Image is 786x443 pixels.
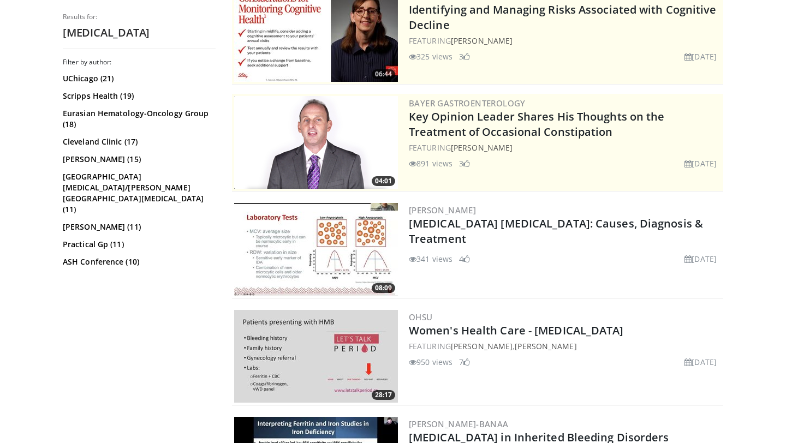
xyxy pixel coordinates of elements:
span: 08:09 [372,283,395,293]
a: 28:17 [234,310,398,403]
li: 7 [459,356,470,368]
li: 3 [459,158,470,169]
li: [DATE] [684,356,717,368]
a: [PERSON_NAME] (15) [63,154,213,165]
li: 950 views [409,356,452,368]
a: [PERSON_NAME] (11) [63,221,213,232]
a: Cleveland Clinic (17) [63,136,213,147]
li: 325 views [409,51,452,62]
li: 891 views [409,158,452,169]
a: 04:01 [234,96,398,189]
li: 4 [459,253,470,265]
li: [DATE] [684,51,717,62]
img: 62b64b3d-fb21-43bc-9eb0-93bb6ea771ca.300x170_q85_crop-smart_upscale.jpg [234,310,398,403]
a: Eurasian Hematology-Oncology Group (18) [63,108,213,130]
a: [PERSON_NAME] [409,205,476,215]
a: [PERSON_NAME] [451,341,513,351]
a: Bayer Gastroenterology [409,98,526,109]
a: [PERSON_NAME] [451,35,513,46]
img: 9828b8df-38ad-4333-b93d-bb657251ca89.png.300x170_q85_crop-smart_upscale.png [234,96,398,189]
span: 06:44 [372,69,395,79]
a: [MEDICAL_DATA] [MEDICAL_DATA]: Causes, Diagnosis & Treatment [409,216,703,246]
span: 28:17 [372,390,395,400]
a: [PERSON_NAME] [451,142,513,153]
p: Results for: [63,13,216,21]
a: OHSU [409,312,433,322]
h3: Filter by author: [63,58,216,67]
span: 04:01 [372,176,395,186]
a: ASH Conference (10) [63,256,213,267]
img: bb1d046f-8b65-4402-8a3c-ad6a75aa5f96.300x170_q85_crop-smart_upscale.jpg [234,203,398,296]
a: Identifying and Managing Risks Associated with Cognitive Decline [409,2,717,32]
a: [GEOGRAPHIC_DATA][MEDICAL_DATA]/[PERSON_NAME][GEOGRAPHIC_DATA][MEDICAL_DATA] (11) [63,171,213,215]
a: [PERSON_NAME]-Banaa [409,418,509,429]
a: Women's Health Care - [MEDICAL_DATA] [409,323,624,338]
li: 3 [459,51,470,62]
h2: [MEDICAL_DATA] [63,26,216,40]
a: Scripps Health (19) [63,91,213,101]
div: FEATURING [409,142,721,153]
a: Practical Gp (11) [63,239,213,250]
a: 08:09 [234,203,398,296]
li: [DATE] [684,253,717,265]
a: Key Opinion Leader Shares His Thoughts on the Treatment of Occasional Constipation [409,109,665,139]
a: UChicago (21) [63,73,213,84]
li: [DATE] [684,158,717,169]
a: [PERSON_NAME] [515,341,576,351]
li: 341 views [409,253,452,265]
div: FEATURING , [409,340,721,352]
div: FEATURING [409,35,721,46]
